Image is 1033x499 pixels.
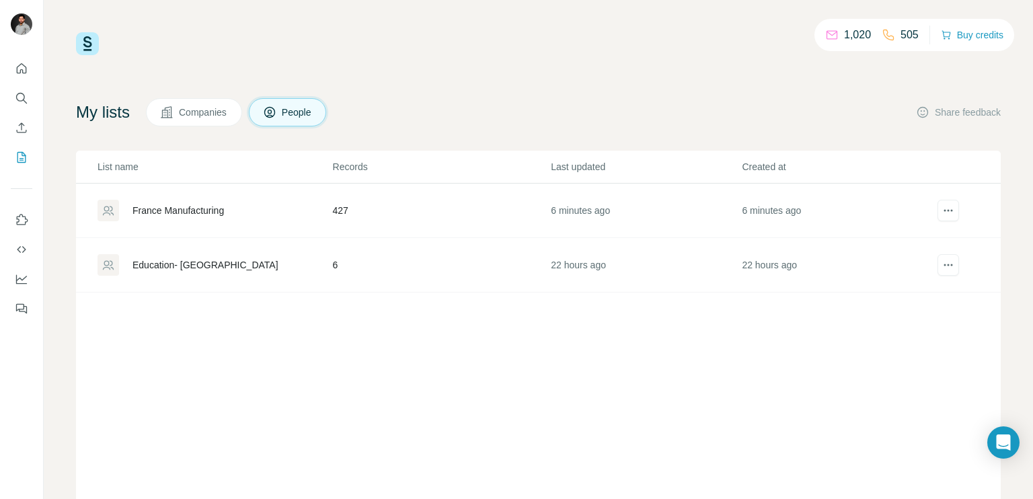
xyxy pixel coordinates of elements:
p: Last updated [551,160,740,174]
button: Use Surfe on LinkedIn [11,208,32,232]
button: Share feedback [916,106,1001,119]
button: Quick start [11,56,32,81]
button: Dashboard [11,267,32,291]
p: 1,020 [844,27,871,43]
p: 505 [901,27,919,43]
span: People [282,106,313,119]
button: Search [11,86,32,110]
span: Companies [179,106,228,119]
button: Buy credits [941,26,1003,44]
p: Records [333,160,550,174]
div: France Manufacturing [132,204,224,217]
button: actions [938,200,959,221]
div: Open Intercom Messenger [987,426,1020,459]
td: 22 hours ago [550,238,741,293]
td: 6 [332,238,551,293]
button: Use Surfe API [11,237,32,262]
button: My lists [11,145,32,169]
h4: My lists [76,102,130,123]
td: 6 minutes ago [741,184,932,238]
img: Surfe Logo [76,32,99,55]
p: List name [98,160,332,174]
td: 6 minutes ago [550,184,741,238]
p: Created at [742,160,931,174]
button: actions [938,254,959,276]
button: Enrich CSV [11,116,32,140]
td: 427 [332,184,551,238]
td: 22 hours ago [741,238,932,293]
div: Education- [GEOGRAPHIC_DATA] [132,258,278,272]
img: Avatar [11,13,32,35]
button: Feedback [11,297,32,321]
